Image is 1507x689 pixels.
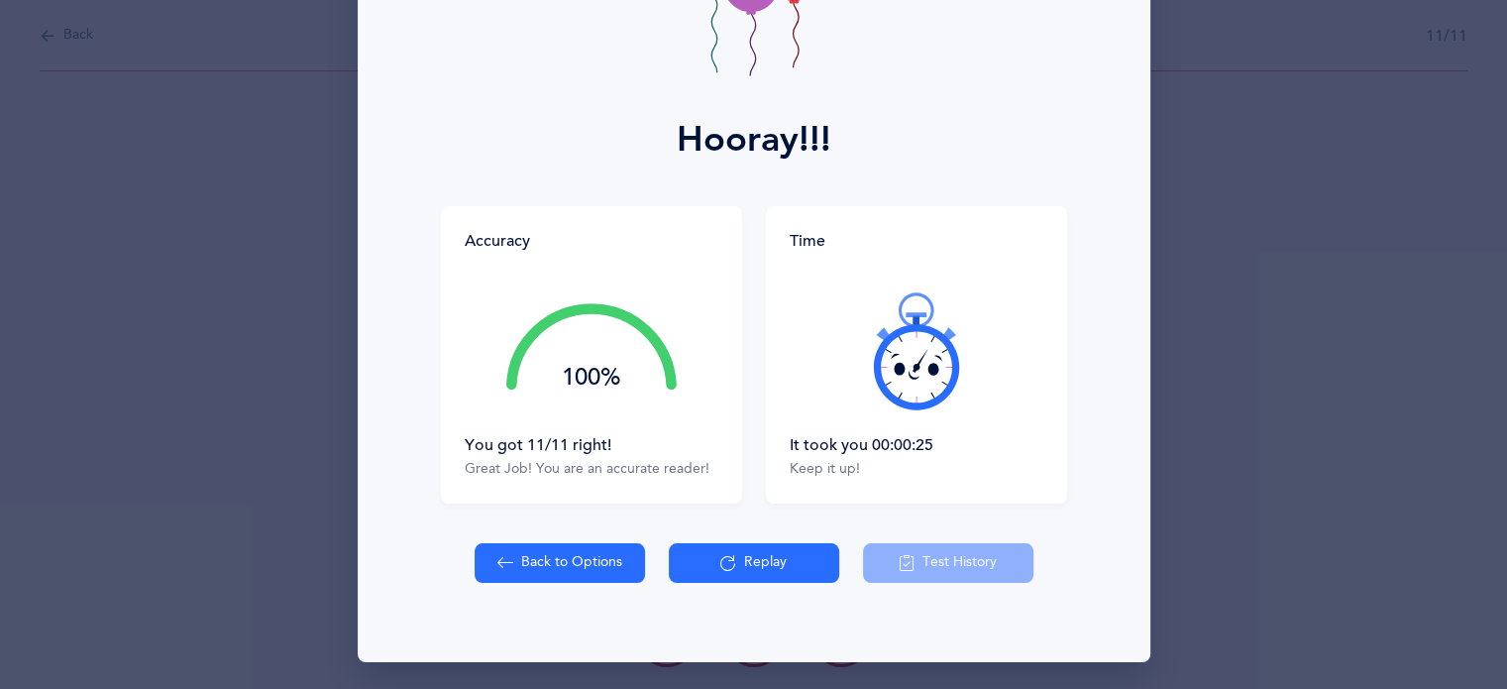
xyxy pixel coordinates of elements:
div: Great Job! You are an accurate reader! [465,460,718,480]
div: 100% [506,366,677,390]
div: You got 11/11 right! [465,434,718,456]
div: Hooray!!! [677,113,831,167]
div: Time [790,230,1043,252]
div: Accuracy [465,230,530,252]
div: Keep it up! [790,460,1043,480]
button: Back to Options [475,543,645,583]
div: It took you 00:00:25 [790,434,1043,456]
button: Replay [669,543,839,583]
